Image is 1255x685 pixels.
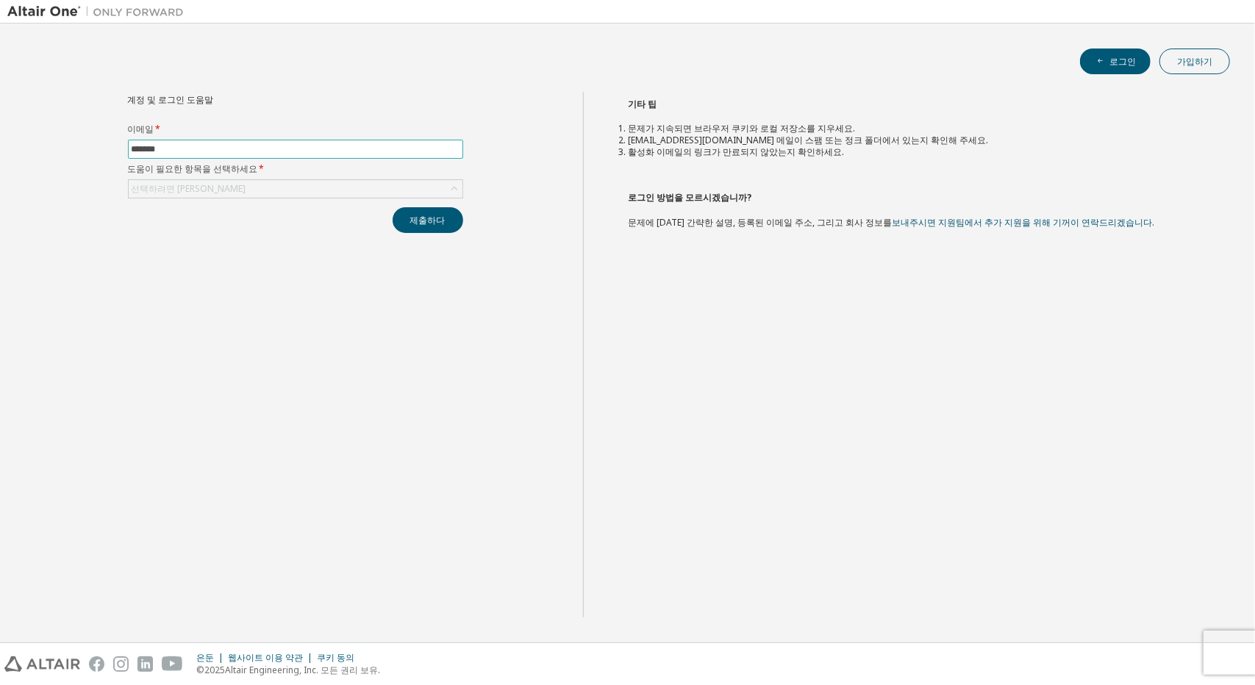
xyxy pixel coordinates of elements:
[628,191,751,204] font: 로그인 방법을 모르시겠습니까?
[1080,49,1151,74] button: 로그인
[1109,55,1136,68] font: 로그인
[628,122,855,135] font: 문제가 지속되면 브라우저 쿠키와 로컬 저장소를 지우세요.
[137,656,153,672] img: linkedin.svg
[129,180,462,198] div: 선택하려면 [PERSON_NAME]
[225,664,380,676] font: Altair Engineering, Inc. 모든 권리 보유.
[196,664,204,676] font: ©
[128,123,154,135] font: 이메일
[228,651,303,664] font: 웹사이트 이용 약관
[113,656,129,672] img: instagram.svg
[128,93,214,106] font: 계정 및 로그인 도움말
[628,134,988,146] font: [EMAIL_ADDRESS][DOMAIN_NAME] 메일이 스팸 또는 정크 폴더에서 있는지 확인해 주세요.
[204,664,225,676] font: 2025
[1177,55,1212,68] font: 가입하기
[196,651,214,664] font: 은둔
[628,98,657,110] font: 기타 팁
[4,656,80,672] img: altair_logo.svg
[410,214,446,226] font: 제출하다
[89,656,104,672] img: facebook.svg
[162,656,183,672] img: youtube.svg
[393,207,463,233] button: 제출하다
[132,182,246,195] font: 선택하려면 [PERSON_NAME]
[317,651,354,664] font: 쿠키 동의
[628,146,844,158] font: 활성화 이메일의 링크가 만료되지 않았는지 확인하세요.
[628,216,892,229] font: 문제에 [DATE] 간략한 설명, 등록된 이메일 주소, 그리고 회사 정보를
[1159,49,1230,74] button: 가입하기
[128,162,258,175] font: 도움이 필요한 항목을 선택하세요
[7,4,191,19] img: 알타이르 원
[892,216,1154,229] a: 보내주시면 지원팀에서 추가 지원을 위해 기꺼이 연락드리겠습니다.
